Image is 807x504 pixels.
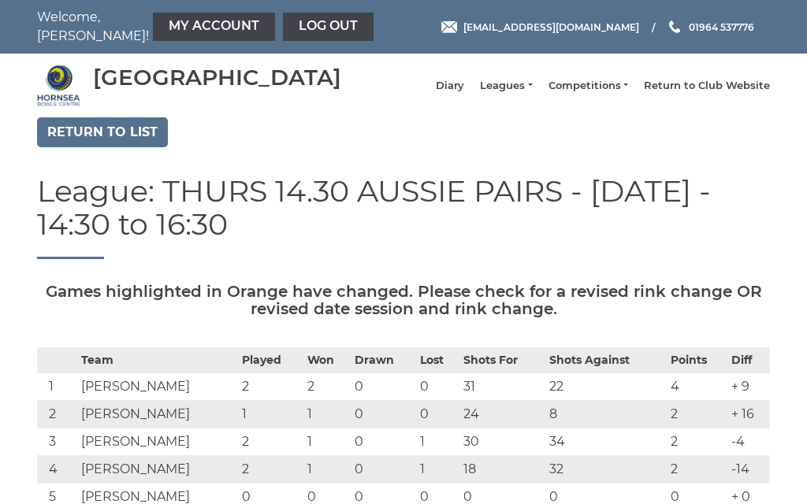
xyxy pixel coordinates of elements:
[37,400,77,428] td: 2
[416,372,459,400] td: 0
[37,8,329,46] nav: Welcome, [PERSON_NAME]!
[37,64,80,107] img: Hornsea Bowls Centre
[459,455,545,483] td: 18
[667,400,727,428] td: 2
[545,372,667,400] td: 22
[77,347,238,372] th: Team
[545,428,667,455] td: 34
[459,400,545,428] td: 24
[416,455,459,483] td: 1
[667,428,727,455] td: 2
[77,455,238,483] td: [PERSON_NAME]
[441,21,457,33] img: Email
[238,455,303,483] td: 2
[545,347,667,372] th: Shots Against
[727,372,770,400] td: + 9
[545,400,667,428] td: 8
[77,428,238,455] td: [PERSON_NAME]
[459,372,545,400] td: 31
[463,20,639,32] span: [EMAIL_ADDRESS][DOMAIN_NAME]
[303,347,351,372] th: Won
[545,455,667,483] td: 32
[727,400,770,428] td: + 16
[37,372,77,400] td: 1
[37,117,168,147] a: Return to list
[77,372,238,400] td: [PERSON_NAME]
[436,79,464,93] a: Diary
[689,20,754,32] span: 01964 537776
[303,372,351,400] td: 2
[667,455,727,483] td: 2
[238,372,303,400] td: 2
[351,455,416,483] td: 0
[416,347,459,372] th: Lost
[727,428,770,455] td: -4
[441,20,639,35] a: Email [EMAIL_ADDRESS][DOMAIN_NAME]
[351,400,416,428] td: 0
[459,428,545,455] td: 30
[667,347,727,372] th: Points
[459,347,545,372] th: Shots For
[153,13,275,41] a: My Account
[93,65,341,90] div: [GEOGRAPHIC_DATA]
[727,347,770,372] th: Diff
[37,283,770,317] h5: Games highlighted in Orange have changed. Please check for a revised rink change OR revised date ...
[303,455,351,483] td: 1
[669,20,680,33] img: Phone us
[480,79,532,93] a: Leagues
[416,428,459,455] td: 1
[238,428,303,455] td: 2
[283,13,374,41] a: Log out
[303,428,351,455] td: 1
[416,400,459,428] td: 0
[351,372,416,400] td: 0
[37,175,770,259] h1: League: THURS 14.30 AUSSIE PAIRS - [DATE] - 14:30 to 16:30
[727,455,770,483] td: -14
[667,372,727,400] td: 4
[303,400,351,428] td: 1
[667,20,754,35] a: Phone us 01964 537776
[644,79,770,93] a: Return to Club Website
[37,455,77,483] td: 4
[238,400,303,428] td: 1
[238,347,303,372] th: Played
[77,400,238,428] td: [PERSON_NAME]
[549,79,628,93] a: Competitions
[351,347,416,372] th: Drawn
[37,428,77,455] td: 3
[351,428,416,455] td: 0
